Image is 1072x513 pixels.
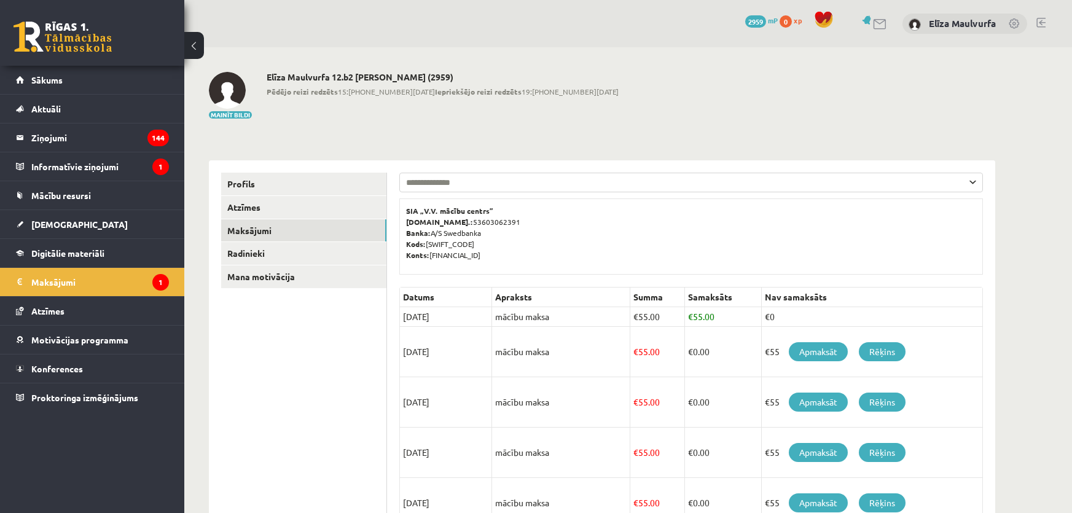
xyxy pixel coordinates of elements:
span: 2959 [745,15,766,28]
a: Sākums [16,66,169,94]
legend: Informatīvie ziņojumi [31,152,169,181]
b: [DOMAIN_NAME].: [406,217,473,227]
span: Proktoringa izmēģinājums [31,392,138,403]
legend: Maksājumi [31,268,169,296]
td: €0 [761,307,982,327]
a: 0 xp [780,15,808,25]
i: 1 [152,274,169,291]
p: 53603062391 A/S Swedbanka [SWIFT_CODE] [FINANCIAL_ID] [406,205,976,260]
td: 55.00 [630,327,685,377]
button: Mainīt bildi [209,111,252,119]
td: mācību maksa [492,377,630,428]
span: € [688,311,693,322]
a: [DEMOGRAPHIC_DATA] [16,210,169,238]
span: Atzīmes [31,305,65,316]
h2: Elīza Maulvurfa 12.b2 [PERSON_NAME] (2959) [267,72,619,82]
b: Banka: [406,228,431,238]
th: Summa [630,288,685,307]
span: € [688,497,693,508]
td: mācību maksa [492,327,630,377]
a: Apmaksāt [789,393,848,412]
img: Elīza Maulvurfa [209,72,246,109]
a: Mana motivācija [221,265,386,288]
b: Kods: [406,239,426,249]
span: mP [768,15,778,25]
td: €55 [761,428,982,478]
b: Pēdējo reizi redzēts [267,87,338,96]
a: Rēķins [859,393,906,412]
span: Aktuāli [31,103,61,114]
i: 144 [147,130,169,146]
span: € [633,447,638,458]
td: €55 [761,327,982,377]
td: 55.00 [684,307,761,327]
a: Mācību resursi [16,181,169,210]
a: Rēķins [859,493,906,512]
span: € [688,447,693,458]
a: Informatīvie ziņojumi1 [16,152,169,181]
a: Profils [221,173,386,195]
th: Samaksāts [684,288,761,307]
img: Elīza Maulvurfa [909,18,921,31]
td: 0.00 [684,327,761,377]
td: 0.00 [684,377,761,428]
a: Atzīmes [221,196,386,219]
td: [DATE] [400,428,492,478]
b: SIA „V.V. mācību centrs” [406,206,494,216]
a: Rīgas 1. Tālmācības vidusskola [14,22,112,52]
td: 0.00 [684,428,761,478]
b: Konts: [406,250,429,260]
td: 55.00 [630,377,685,428]
span: € [688,346,693,357]
span: xp [794,15,802,25]
td: 55.00 [630,428,685,478]
td: 55.00 [630,307,685,327]
a: Proktoringa izmēģinājums [16,383,169,412]
a: Atzīmes [16,297,169,325]
a: Motivācijas programma [16,326,169,354]
i: 1 [152,159,169,175]
th: Apraksts [492,288,630,307]
span: Mācību resursi [31,190,91,201]
a: Maksājumi1 [16,268,169,296]
span: Motivācijas programma [31,334,128,345]
a: Aktuāli [16,95,169,123]
span: 15:[PHONE_NUMBER][DATE] 19:[PHONE_NUMBER][DATE] [267,86,619,97]
td: mācību maksa [492,428,630,478]
span: € [633,346,638,357]
th: Datums [400,288,492,307]
span: 0 [780,15,792,28]
td: [DATE] [400,327,492,377]
td: €55 [761,377,982,428]
span: Digitālie materiāli [31,248,104,259]
td: [DATE] [400,307,492,327]
legend: Ziņojumi [31,123,169,152]
span: Sākums [31,74,63,85]
a: Elīza Maulvurfa [929,17,996,29]
span: € [688,396,693,407]
span: [DEMOGRAPHIC_DATA] [31,219,128,230]
span: Konferences [31,363,83,374]
a: Apmaksāt [789,342,848,361]
span: € [633,396,638,407]
span: € [633,311,638,322]
a: Ziņojumi144 [16,123,169,152]
a: Radinieki [221,242,386,265]
td: mācību maksa [492,307,630,327]
a: Konferences [16,354,169,383]
b: Iepriekšējo reizi redzēts [435,87,522,96]
a: Digitālie materiāli [16,239,169,267]
a: Apmaksāt [789,493,848,512]
span: € [633,497,638,508]
a: 2959 mP [745,15,778,25]
td: [DATE] [400,377,492,428]
th: Nav samaksāts [761,288,982,307]
a: Rēķins [859,443,906,462]
a: Rēķins [859,342,906,361]
a: Maksājumi [221,219,386,242]
a: Apmaksāt [789,443,848,462]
